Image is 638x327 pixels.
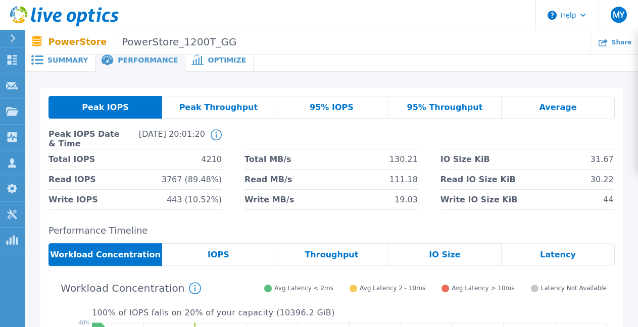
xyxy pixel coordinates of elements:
span: Write IO Size KiB [440,190,518,209]
span: Avg Latency 2 - 10ms [360,285,425,292]
span: 19.03 [395,190,418,209]
span: PowerStore_1200T_GG [115,36,236,48]
span: MY [613,11,624,19]
text: 40% [79,320,90,325]
span: Write MB/s [244,190,294,209]
span: 44 [603,190,613,209]
span: 95% Throughput [407,103,483,112]
span: 4210 [201,149,222,169]
span: Share [612,39,631,45]
span: Total MB/s [244,149,291,169]
span: Workload Concentration [50,251,161,259]
span: Performance [118,57,178,64]
span: 443 (10.52%) [167,190,222,209]
span: Latency [540,251,576,259]
span: 31.67 [591,149,614,169]
span: Read MB/s [244,170,292,189]
span: Peak IOPS Date & Time [48,129,127,149]
span: Optimize [208,57,246,64]
span: IO Size KiB [440,149,490,169]
h4: Workload Concentration [61,282,201,294]
span: Read IOPS [48,170,96,189]
span: Latency Not Available [541,285,607,292]
span: Peak Throughput [179,103,258,112]
span: [DATE] 20:01:20 [127,129,205,149]
span: Total IOPS [48,149,95,169]
p: 100 % of IOPS falls on 20 % of your capacity ( 10396.2 GiB ) [92,308,607,317]
span: 30.22 [591,170,614,189]
span: Average [539,103,576,112]
span: Summary [47,57,88,64]
span: Write IOPS [48,190,98,209]
span: Avg Latency < 2ms [274,285,333,292]
span: 95% IOPS [310,103,354,112]
span: 111.18 [389,170,418,189]
span: IO Size [429,251,460,259]
p: PowerStore [48,36,237,48]
span: Avg Latency > 10ms [452,285,514,292]
span: Read IO Size KiB [440,170,516,189]
h2: Performance Timeline [48,226,615,236]
span: Peak IOPS [82,103,128,112]
span: Throughput [305,251,358,259]
span: 130.21 [389,149,418,169]
span: IOPS [208,251,229,259]
span: 3767 (89.48%) [162,170,222,189]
